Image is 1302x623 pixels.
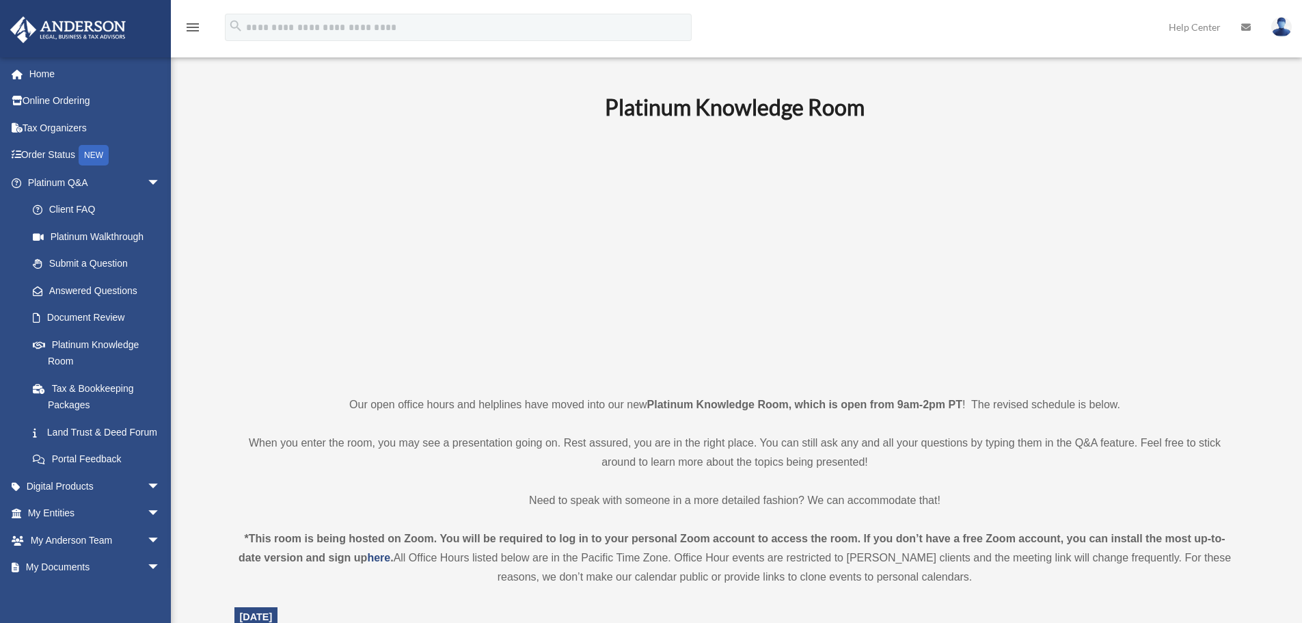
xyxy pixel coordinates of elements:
[239,533,1225,564] strong: *This room is being hosted on Zoom. You will be required to log in to your personal Zoom account ...
[530,139,940,370] iframe: 231110_Toby_KnowledgeRoom
[10,527,181,554] a: My Anderson Teamarrow_drop_down
[19,419,181,446] a: Land Trust & Deed Forum
[234,395,1236,414] p: Our open office hours and helplines have moved into our new ! The revised schedule is below.
[19,277,181,304] a: Answered Questions
[147,473,174,501] span: arrow_drop_down
[19,446,181,473] a: Portal Feedback
[147,554,174,582] span: arrow_drop_down
[19,304,181,332] a: Document Review
[79,145,109,165] div: NEW
[10,114,181,142] a: Tax Organizers
[185,19,201,36] i: menu
[19,196,181,224] a: Client FAQ
[19,250,181,278] a: Submit a Question
[10,554,181,581] a: My Documentsarrow_drop_down
[234,434,1236,472] p: When you enter the room, you may see a presentation going on. Rest assured, you are in the right ...
[185,24,201,36] a: menu
[10,500,181,527] a: My Entitiesarrow_drop_down
[10,88,181,115] a: Online Ordering
[147,500,174,528] span: arrow_drop_down
[390,552,393,564] strong: .
[10,473,181,500] a: Digital Productsarrow_drop_down
[10,142,181,170] a: Order StatusNEW
[605,94,865,120] b: Platinum Knowledge Room
[367,552,390,564] a: here
[10,169,181,196] a: Platinum Q&Aarrow_drop_down
[647,399,962,410] strong: Platinum Knowledge Room, which is open from 9am-2pm PT
[147,169,174,197] span: arrow_drop_down
[19,331,174,375] a: Platinum Knowledge Room
[234,529,1236,587] div: All Office Hours listed below are in the Pacific Time Zone. Office Hour events are restricted to ...
[1271,17,1292,37] img: User Pic
[240,611,273,622] span: [DATE]
[6,16,130,43] img: Anderson Advisors Platinum Portal
[234,491,1236,510] p: Need to speak with someone in a more detailed fashion? We can accommodate that!
[19,375,181,419] a: Tax & Bookkeeping Packages
[228,18,243,34] i: search
[147,527,174,555] span: arrow_drop_down
[19,223,181,250] a: Platinum Walkthrough
[10,60,181,88] a: Home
